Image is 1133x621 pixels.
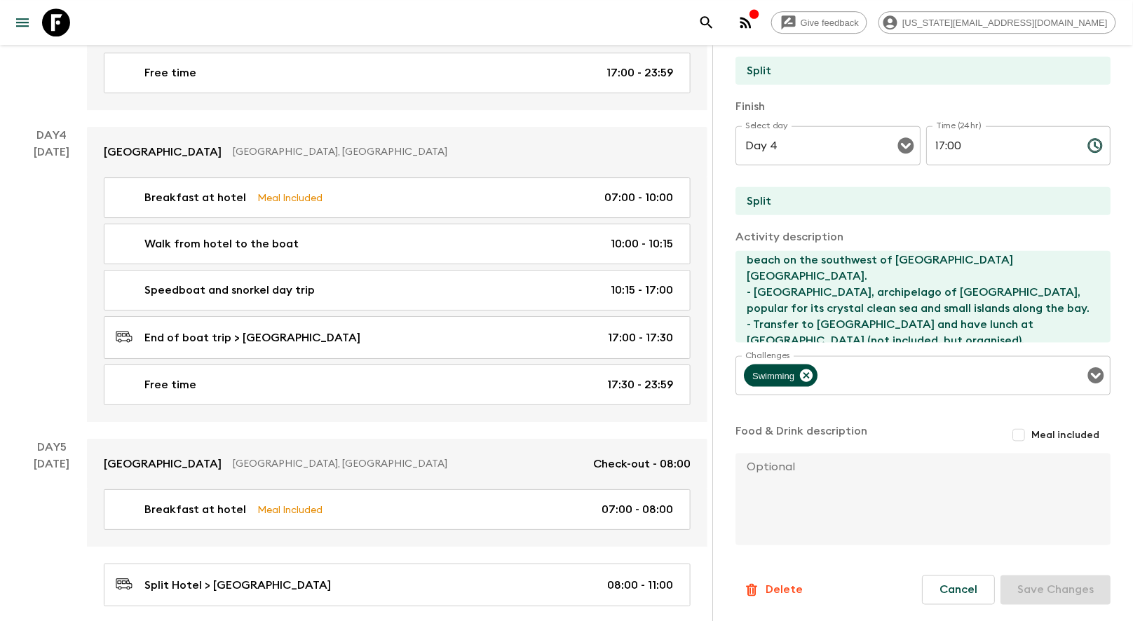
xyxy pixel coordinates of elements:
[104,144,222,161] p: [GEOGRAPHIC_DATA]
[1086,366,1106,385] button: Open
[87,127,707,177] a: [GEOGRAPHIC_DATA][GEOGRAPHIC_DATA], [GEOGRAPHIC_DATA]
[611,236,673,252] p: 10:00 - 10:15
[34,144,70,422] div: [DATE]
[735,187,1099,215] input: End Location (leave blank if same as Start)
[766,582,803,599] p: Delete
[922,575,995,605] button: Cancel
[745,350,790,362] label: Challenges
[936,120,982,132] label: Time (24hr)
[144,189,246,206] p: Breakfast at hotel
[144,329,360,346] p: End of boat trip > [GEOGRAPHIC_DATA]
[104,177,691,218] a: Breakfast at hotelMeal Included07:00 - 10:00
[744,368,803,384] span: Swimming
[104,270,691,310] a: Speedboat and snorkel day trip10:15 - 17:00
[87,439,707,489] a: [GEOGRAPHIC_DATA][GEOGRAPHIC_DATA], [GEOGRAPHIC_DATA]Check-out - 08:00
[607,376,673,393] p: 17:30 - 23:59
[1031,428,1099,442] span: Meal included
[611,282,673,299] p: 10:15 - 17:00
[771,11,867,34] a: Give feedback
[735,57,1099,85] input: Start Location
[602,501,673,518] p: 07:00 - 08:00
[607,577,673,594] p: 08:00 - 11:00
[17,127,87,144] p: Day 4
[104,316,691,359] a: End of boat trip > [GEOGRAPHIC_DATA]17:00 - 17:30
[144,64,196,81] p: Free time
[606,64,673,81] p: 17:00 - 23:59
[878,11,1116,34] div: [US_STATE][EMAIL_ADDRESS][DOMAIN_NAME]
[104,564,691,606] a: Split Hotel > [GEOGRAPHIC_DATA]08:00 - 11:00
[735,576,810,604] button: Delete
[744,364,817,387] div: Swimming
[1081,132,1109,160] button: Choose time, selected time is 5:00 PM
[745,120,788,132] label: Select day
[233,145,679,159] p: [GEOGRAPHIC_DATA], [GEOGRAPHIC_DATA]
[144,577,331,594] p: Split Hotel > [GEOGRAPHIC_DATA]
[17,439,87,456] p: Day 5
[926,126,1076,165] input: hh:mm
[8,8,36,36] button: menu
[735,251,1099,343] textarea: - Snorkelling above a sunken ship near [GEOGRAPHIC_DATA] on the island of [GEOGRAPHIC_DATA]. - Sw...
[257,502,323,517] p: Meal Included
[104,364,691,405] a: Free time17:30 - 23:59
[604,189,673,206] p: 07:00 - 10:00
[144,376,196,393] p: Free time
[896,136,916,156] button: Open
[735,98,1111,115] p: Finish
[793,18,867,28] span: Give feedback
[735,423,867,448] p: Food & Drink description
[257,190,323,205] p: Meal Included
[735,228,1111,245] p: Activity description
[104,53,691,93] a: Free time17:00 - 23:59
[144,501,246,518] p: Breakfast at hotel
[593,456,691,472] p: Check-out - 08:00
[144,236,299,252] p: Walk from hotel to the boat
[104,489,691,530] a: Breakfast at hotelMeal Included07:00 - 08:00
[144,282,315,299] p: Speedboat and snorkel day trip
[104,224,691,264] a: Walk from hotel to the boat10:00 - 10:15
[233,457,582,471] p: [GEOGRAPHIC_DATA], [GEOGRAPHIC_DATA]
[693,8,721,36] button: search adventures
[895,18,1115,28] span: [US_STATE][EMAIL_ADDRESS][DOMAIN_NAME]
[104,456,222,472] p: [GEOGRAPHIC_DATA]
[608,329,673,346] p: 17:00 - 17:30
